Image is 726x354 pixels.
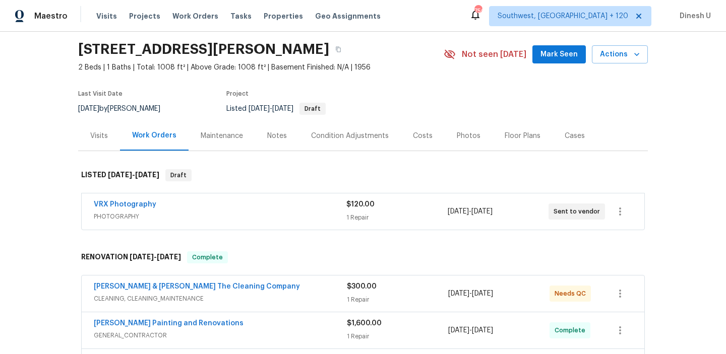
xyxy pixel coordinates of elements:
[555,325,589,335] span: Complete
[592,45,648,64] button: Actions
[226,91,249,97] span: Project
[462,49,526,59] span: Not seen [DATE]
[90,131,108,141] div: Visits
[94,283,300,290] a: [PERSON_NAME] & [PERSON_NAME] The Cleaning Company
[448,206,493,217] span: -
[230,13,252,20] span: Tasks
[172,11,218,21] span: Work Orders
[600,48,640,61] span: Actions
[157,253,181,260] span: [DATE]
[201,131,243,141] div: Maintenance
[448,208,469,215] span: [DATE]
[249,105,293,112] span: -
[81,169,159,181] h6: LISTED
[108,171,132,178] span: [DATE]
[94,330,347,340] span: GENERAL_CONTRACTOR
[166,170,191,180] span: Draft
[78,241,648,273] div: RENOVATION [DATE]-[DATE]Complete
[347,283,377,290] span: $300.00
[108,171,159,178] span: -
[448,325,493,335] span: -
[532,45,586,64] button: Mark Seen
[347,295,448,305] div: 1 Repair
[94,201,156,208] a: VRX Photography
[130,253,154,260] span: [DATE]
[329,40,347,58] button: Copy Address
[472,290,493,297] span: [DATE]
[448,327,469,334] span: [DATE]
[81,251,181,263] h6: RENOVATION
[78,159,648,191] div: LISTED [DATE]-[DATE]Draft
[505,131,540,141] div: Floor Plans
[457,131,480,141] div: Photos
[135,171,159,178] span: [DATE]
[129,11,160,21] span: Projects
[78,44,329,54] h2: [STREET_ADDRESS][PERSON_NAME]
[498,11,628,21] span: Southwest, [GEOGRAPHIC_DATA] + 120
[78,91,123,97] span: Last Visit Date
[676,11,711,21] span: Dinesh U
[78,62,444,73] span: 2 Beds | 1 Baths | Total: 1008 ft² | Above Grade: 1008 ft² | Basement Finished: N/A | 1956
[347,320,382,327] span: $1,600.00
[130,253,181,260] span: -
[413,131,433,141] div: Costs
[311,131,389,141] div: Condition Adjustments
[471,208,493,215] span: [DATE]
[540,48,578,61] span: Mark Seen
[188,252,227,262] span: Complete
[264,11,303,21] span: Properties
[448,289,493,299] span: -
[346,213,447,223] div: 1 Repair
[555,289,590,299] span: Needs QC
[94,294,347,304] span: CLEANING, CLEANING_MAINTENANCE
[94,320,244,327] a: [PERSON_NAME] Painting and Renovations
[554,206,604,217] span: Sent to vendor
[96,11,117,21] span: Visits
[474,6,481,16] div: 750
[300,106,325,112] span: Draft
[315,11,381,21] span: Geo Assignments
[565,131,585,141] div: Cases
[267,131,287,141] div: Notes
[78,105,99,112] span: [DATE]
[272,105,293,112] span: [DATE]
[132,130,176,140] div: Work Orders
[448,290,469,297] span: [DATE]
[78,103,172,115] div: by [PERSON_NAME]
[472,327,493,334] span: [DATE]
[346,201,375,208] span: $120.00
[226,105,326,112] span: Listed
[249,105,270,112] span: [DATE]
[94,211,346,222] span: PHOTOGRAPHY
[34,11,68,21] span: Maestro
[347,331,448,341] div: 1 Repair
